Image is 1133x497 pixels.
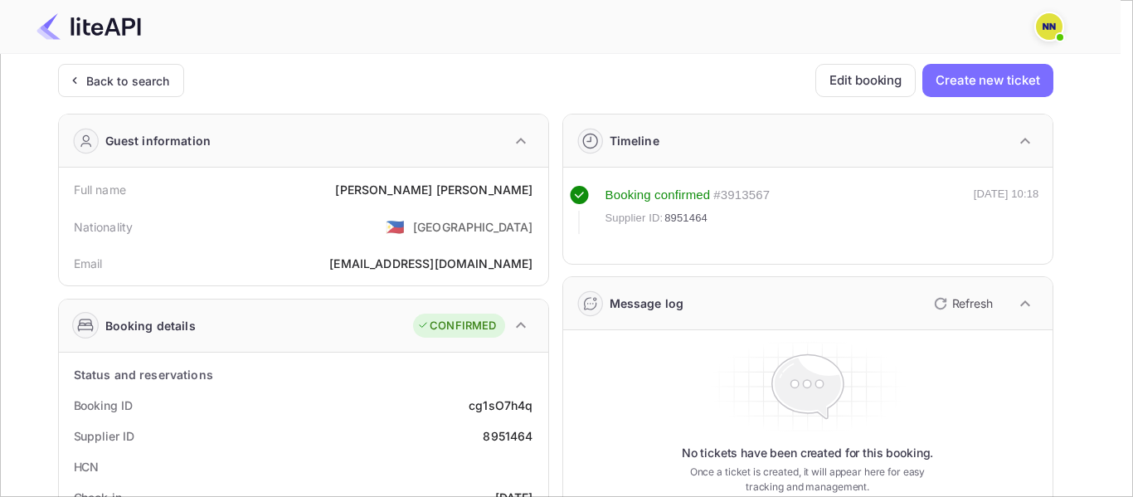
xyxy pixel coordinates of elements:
[815,64,916,97] button: Edit booking
[677,465,939,495] p: Once a ticket is created, it will appear here for easy tracking and management.
[74,427,134,445] div: Supplier ID
[610,132,659,149] div: Timeline
[386,212,405,241] span: United States
[74,397,133,414] div: Booking ID
[469,397,532,414] div: cg1sO7h4q
[974,186,1039,234] div: [DATE] 10:18
[610,295,684,312] div: Message log
[74,218,134,236] div: Nationality
[105,132,212,149] div: Guest information
[952,295,993,312] p: Refresh
[483,427,532,445] div: 8951464
[335,181,532,198] div: [PERSON_NAME] [PERSON_NAME]
[74,366,213,383] div: Status and reservations
[417,318,496,334] div: CONFIRMED
[605,186,711,205] div: Booking confirmed
[74,181,126,198] div: Full name
[922,64,1053,97] button: Create new ticket
[605,210,664,227] span: Supplier ID:
[105,317,196,334] div: Booking details
[1036,13,1062,40] img: N/A N/A
[329,255,532,272] div: [EMAIL_ADDRESS][DOMAIN_NAME]
[86,72,170,90] div: Back to search
[36,13,141,40] img: LiteAPI Logo
[713,186,770,205] div: # 3913567
[74,255,103,272] div: Email
[664,210,708,227] span: 8951464
[682,445,934,461] p: No tickets have been created for this booking.
[413,218,533,236] div: [GEOGRAPHIC_DATA]
[74,458,100,475] div: HCN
